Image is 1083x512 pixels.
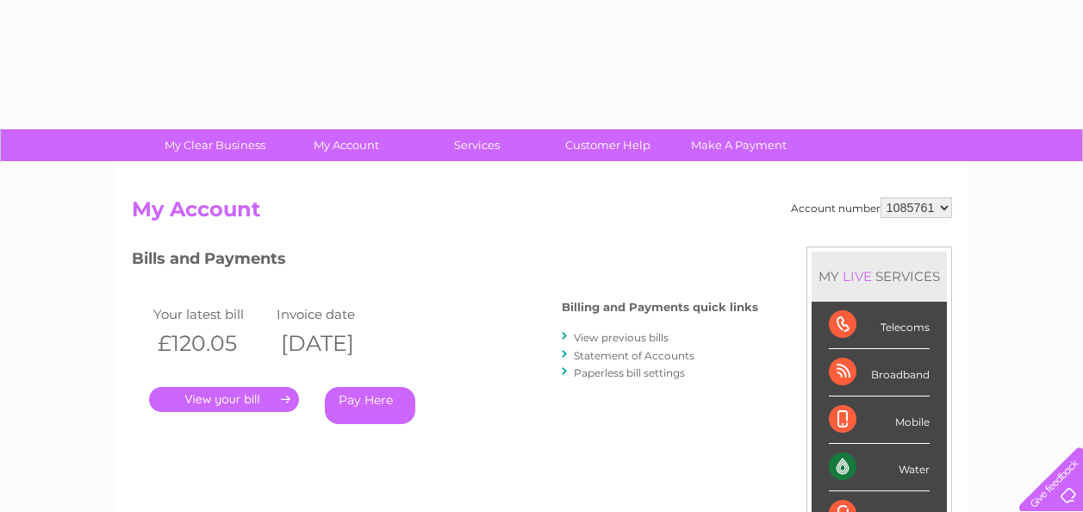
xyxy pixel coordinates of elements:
a: My Account [275,129,417,161]
a: Pay Here [325,387,415,424]
a: Customer Help [537,129,679,161]
a: My Clear Business [144,129,286,161]
div: Water [829,444,930,491]
td: Invoice date [272,303,396,326]
div: MY SERVICES [812,252,947,301]
a: Services [406,129,548,161]
a: Statement of Accounts [574,349,694,362]
h3: Bills and Payments [132,247,758,277]
th: £120.05 [149,326,273,361]
a: . [149,387,299,412]
h2: My Account [132,197,952,230]
th: [DATE] [272,326,396,361]
a: View previous bills [574,331,669,344]
div: Mobile [829,396,930,444]
div: LIVE [839,268,875,284]
div: Broadband [829,349,930,396]
a: Paperless bill settings [574,366,685,379]
div: Telecoms [829,302,930,349]
td: Your latest bill [149,303,273,326]
h4: Billing and Payments quick links [562,301,758,314]
div: Account number [791,197,952,218]
a: Make A Payment [668,129,810,161]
